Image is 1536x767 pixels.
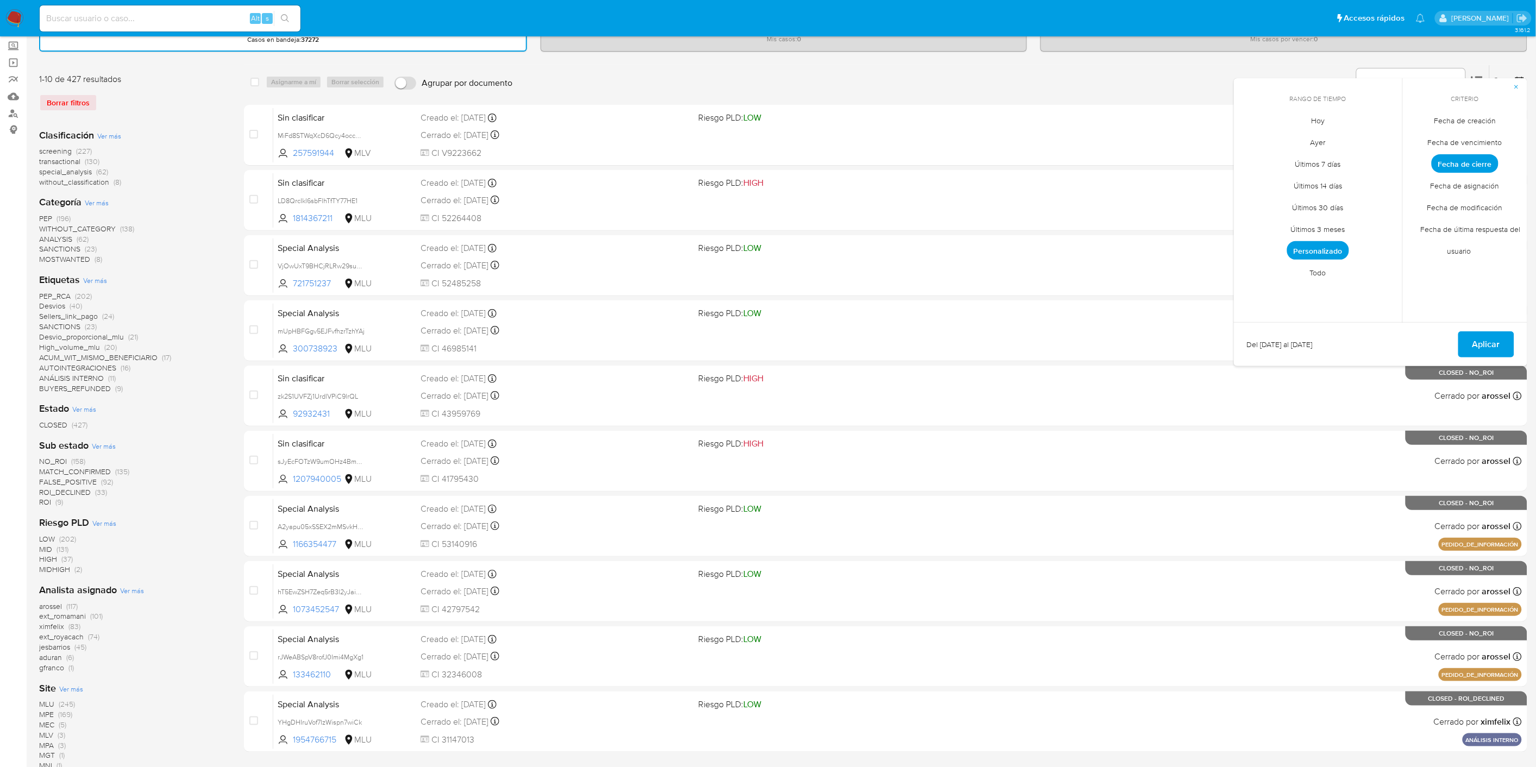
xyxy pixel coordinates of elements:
[251,13,260,23] span: Alt
[1451,13,1513,23] p: gregorio.negri@mercadolibre.com
[40,11,300,26] input: Buscar usuario o caso...
[274,11,296,26] button: search-icon
[1516,12,1528,24] a: Salir
[1416,14,1425,23] a: Notificaciones
[1344,12,1405,24] span: Accesos rápidos
[1515,26,1531,34] span: 3.161.2
[266,13,269,23] span: s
